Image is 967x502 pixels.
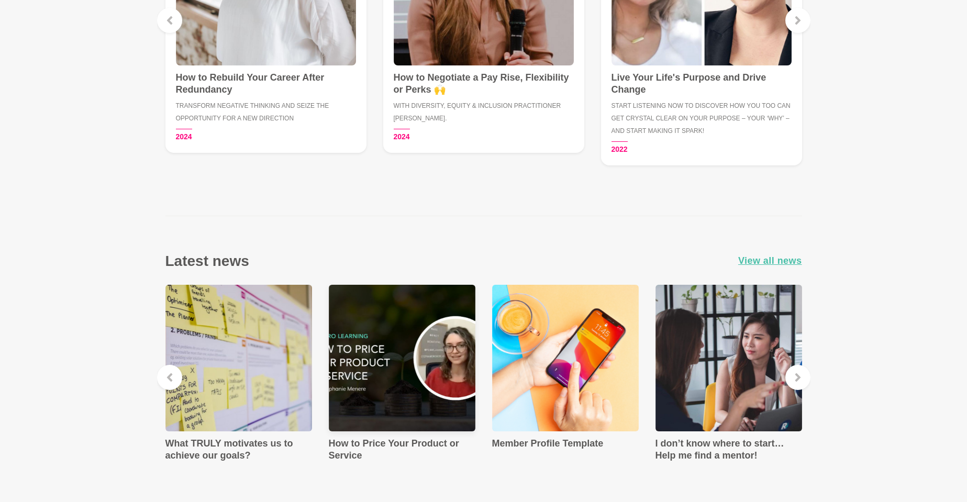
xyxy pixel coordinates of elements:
[655,285,802,431] img: I don’t know where to start… Help me find a mentor!
[394,129,410,142] time: 2024
[655,285,802,461] a: I don’t know where to start… Help me find a mentor!I don’t know where to start… Help me find a me...
[176,99,356,125] h5: Transform negative thinking and seize the opportunity for a new direction
[612,141,628,155] time: 2022
[329,285,475,461] a: How to Price Your Product or ServiceHow to Price Your Product or Service
[329,438,475,461] h4: How to Price Your Product or Service
[492,285,639,431] img: Member Profile Template
[738,253,802,269] a: View all news
[165,252,249,270] h3: Latest news
[394,72,574,95] h4: How to Negotiate a Pay Rise, Flexibility or Perks 🙌
[492,285,639,450] a: Member Profile TemplateMember Profile Template
[612,99,792,137] h5: Start listening now to discover how you too can get crystal clear on your purpose – your ‘why’ – ...
[176,129,192,142] time: 2024
[492,438,639,450] h4: Member Profile Template
[165,285,312,461] a: What TRULY motivates us to achieve our goals?What TRULY motivates us to achieve our goals?
[165,285,312,431] img: What TRULY motivates us to achieve our goals?
[165,438,312,461] h4: What TRULY motivates us to achieve our goals?
[394,99,574,125] h5: With Diversity, Equity & Inclusion Practitioner [PERSON_NAME].
[329,285,475,431] img: How to Price Your Product or Service
[176,72,356,95] h4: How to Rebuild Your Career After Redundancy
[655,438,802,461] h4: I don’t know where to start… Help me find a mentor!
[612,72,792,95] h4: Live Your Life's Purpose and Drive Change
